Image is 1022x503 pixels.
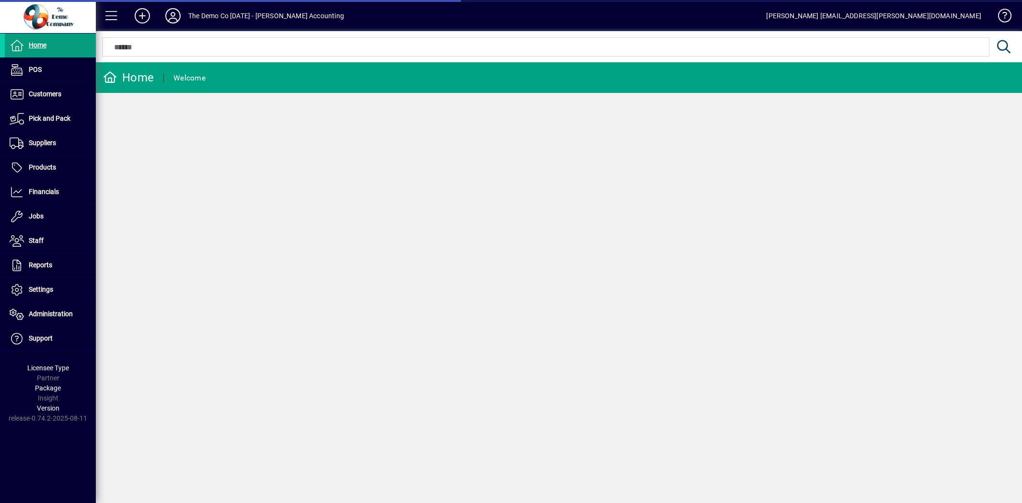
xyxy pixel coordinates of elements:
span: Products [29,163,56,171]
div: Welcome [173,70,206,86]
span: Pick and Pack [29,114,70,122]
a: Settings [5,278,96,302]
span: POS [29,66,42,73]
span: Suppliers [29,139,56,147]
a: Knowledge Base [991,2,1010,33]
a: Customers [5,82,96,106]
button: Add [127,7,158,24]
a: Support [5,327,96,351]
span: Package [35,384,61,392]
span: Reports [29,261,52,269]
span: Version [37,404,59,412]
a: Reports [5,253,96,277]
span: Jobs [29,212,44,220]
a: Products [5,156,96,180]
span: Settings [29,286,53,293]
a: Pick and Pack [5,107,96,131]
span: Customers [29,90,61,98]
span: Support [29,334,53,342]
div: [PERSON_NAME] [EMAIL_ADDRESS][PERSON_NAME][DOMAIN_NAME] [766,8,981,23]
div: Home [103,70,154,85]
button: Profile [158,7,188,24]
a: Financials [5,180,96,204]
div: The Demo Co [DATE] - [PERSON_NAME] Accounting [188,8,344,23]
span: Home [29,41,46,49]
span: Administration [29,310,73,318]
a: Staff [5,229,96,253]
span: Financials [29,188,59,195]
span: Licensee Type [27,364,69,372]
a: POS [5,58,96,82]
a: Administration [5,302,96,326]
a: Suppliers [5,131,96,155]
a: Jobs [5,205,96,229]
span: Staff [29,237,44,244]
